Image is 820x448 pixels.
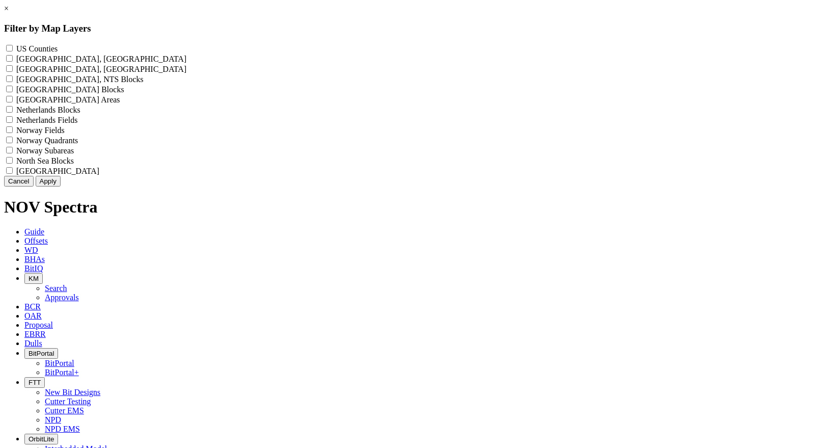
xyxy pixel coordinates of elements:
a: Approvals [45,293,79,302]
span: OrbitLite [29,435,54,443]
button: Apply [36,176,61,187]
a: Cutter Testing [45,397,91,406]
span: BCR [24,302,41,311]
label: Netherlands Fields [16,116,77,124]
span: KM [29,275,39,282]
span: Proposal [24,321,53,329]
label: US Counties [16,44,58,53]
span: WD [24,246,38,254]
a: BitPortal+ [45,368,79,377]
a: Cutter EMS [45,406,84,415]
label: [GEOGRAPHIC_DATA] Blocks [16,85,124,94]
a: NPD [45,415,61,424]
h3: Filter by Map Layers [4,23,816,34]
label: North Sea Blocks [16,156,74,165]
label: [GEOGRAPHIC_DATA], [GEOGRAPHIC_DATA] [16,65,186,73]
button: Cancel [4,176,34,187]
label: Norway Quadrants [16,136,78,145]
label: Netherlands Blocks [16,106,80,114]
label: [GEOGRAPHIC_DATA], [GEOGRAPHIC_DATA] [16,55,186,63]
label: Norway Subareas [16,146,74,155]
h1: NOV Spectra [4,198,816,217]
span: BitIQ [24,264,43,273]
span: Dulls [24,339,42,348]
a: NPD EMS [45,425,80,433]
span: FTT [29,379,41,386]
a: × [4,4,9,13]
span: EBRR [24,330,46,338]
span: BitPortal [29,350,54,357]
label: [GEOGRAPHIC_DATA] [16,167,99,175]
a: New Bit Designs [45,388,100,397]
span: BHAs [24,255,45,263]
span: Guide [24,227,44,236]
label: [GEOGRAPHIC_DATA] Areas [16,95,120,104]
a: BitPortal [45,359,74,367]
label: Norway Fields [16,126,65,135]
a: Search [45,284,67,293]
label: [GEOGRAPHIC_DATA], NTS Blocks [16,75,144,84]
span: Offsets [24,236,48,245]
span: OAR [24,311,42,320]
